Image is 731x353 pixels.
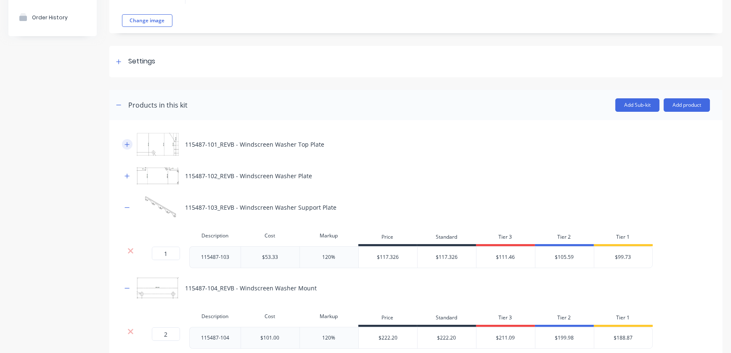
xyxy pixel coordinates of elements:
[8,7,97,28] button: Order History
[152,327,180,341] input: ?
[299,227,358,244] div: Markup
[323,253,336,261] div: 120%
[32,14,68,21] div: Order History
[358,229,417,246] div: Price
[262,253,278,261] div: $53.33
[189,308,241,325] div: Description
[189,227,241,244] div: Description
[476,310,535,327] div: Tier 3
[241,227,299,244] div: Cost
[185,203,336,212] div: 115487-103_REVB - Windscreen Washer Support Plate
[128,56,155,67] div: Settings
[194,252,236,263] div: 115487-103
[185,284,317,292] div: 115487-104_REVB - Windscreen Washer Mount
[417,229,476,246] div: Standard
[594,247,652,268] div: $99.73
[476,229,535,246] div: Tier 3
[535,310,594,327] div: Tier 2
[477,327,535,348] div: $211.09
[241,308,299,325] div: Cost
[664,98,710,112] button: Add product
[122,14,172,27] button: Change image
[535,229,594,246] div: Tier 2
[137,196,179,219] img: 115487-103_REVB - Windscreen Washer Support Plate
[261,334,280,342] div: $101.00
[358,310,417,327] div: Price
[359,247,418,268] div: $117.326
[137,133,179,156] img: 115487-101_REVB - Windscreen Washer Top Plate
[594,327,652,348] div: $188.87
[152,247,180,260] input: ?
[535,247,594,268] div: $105.59
[185,171,312,180] div: 115487-102_REVB - Windscreen Washer Plate
[137,277,179,300] img: 115487-104_REVB - Windscreen Washer Mount
[299,308,358,325] div: Markup
[128,100,188,110] div: Products in this kit
[594,229,653,246] div: Tier 1
[137,164,179,187] img: 115487-102_REVB - Windscreen Washer Plate
[535,327,594,348] div: $199.98
[417,310,476,327] div: Standard
[185,140,324,149] div: 115487-101_REVB - Windscreen Washer Top Plate
[615,98,659,112] button: Add Sub-kit
[194,332,236,343] div: 115487-104
[418,247,476,268] div: $117.326
[418,327,476,348] div: $222.20
[323,334,336,342] div: 120%
[477,247,535,268] div: $111.46
[359,327,418,348] div: $222.20
[594,310,653,327] div: Tier 1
